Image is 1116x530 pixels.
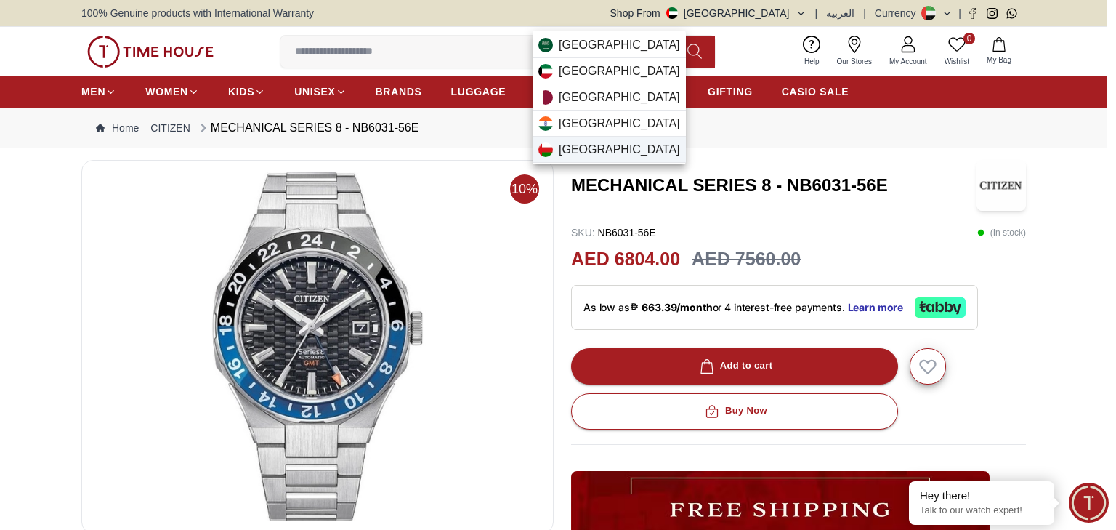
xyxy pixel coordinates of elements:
[538,116,553,131] img: India
[559,141,680,158] span: [GEOGRAPHIC_DATA]
[920,489,1043,503] div: Hey there!
[559,36,680,54] span: [GEOGRAPHIC_DATA]
[538,142,553,157] img: Oman
[1069,483,1109,523] div: Chat Widget
[559,63,680,80] span: [GEOGRAPHIC_DATA]
[559,89,680,106] span: [GEOGRAPHIC_DATA]
[538,64,553,79] img: Kuwait
[538,38,553,52] img: Saudi Arabia
[538,90,553,105] img: Qatar
[559,115,680,132] span: [GEOGRAPHIC_DATA]
[920,505,1043,517] p: Talk to our watch expert!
